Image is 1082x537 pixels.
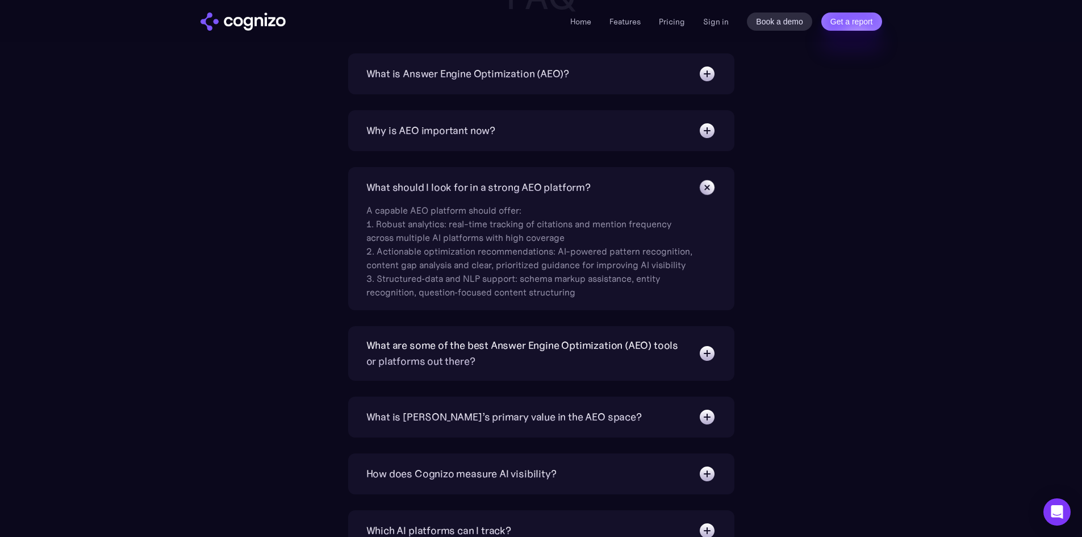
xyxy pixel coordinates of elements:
div: Why is AEO important now? [366,123,496,139]
div: A capable AEO platform should offer: 1. Robust analytics: real-time tracking of citations and men... [366,197,696,299]
a: Features [609,16,641,27]
a: Book a demo [747,13,812,31]
a: Get a report [821,13,882,31]
div: What is [PERSON_NAME]’s primary value in the AEO space? [366,409,642,425]
a: home [200,13,286,31]
div: What are some of the best Answer Engine Optimization (AEO) tools or platforms out there? [366,338,687,369]
img: cognizo logo [200,13,286,31]
div: How does Cognizo measure AI visibility? [366,466,557,482]
div: What should I look for in a strong AEO platform? [366,180,591,195]
a: Pricing [659,16,685,27]
div: What is Answer Engine Optimization (AEO)? [366,66,570,82]
div: Open Intercom Messenger [1043,498,1071,526]
a: Sign in [703,15,729,28]
a: Home [570,16,591,27]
